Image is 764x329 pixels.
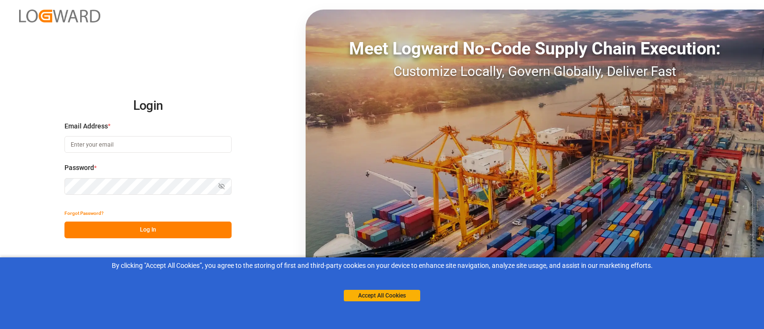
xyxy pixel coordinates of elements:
div: Meet Logward No-Code Supply Chain Execution: [306,36,764,62]
input: Enter your email [64,136,232,153]
button: Log In [64,222,232,238]
div: Customize Locally, Govern Globally, Deliver Fast [306,62,764,82]
button: Forgot Password? [64,205,104,222]
span: Password [64,163,94,173]
div: By clicking "Accept All Cookies”, you agree to the storing of first and third-party cookies on yo... [7,261,757,271]
img: Logward_new_orange.png [19,10,100,22]
h2: Login [64,91,232,121]
button: Accept All Cookies [344,290,420,301]
span: Email Address [64,121,108,131]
